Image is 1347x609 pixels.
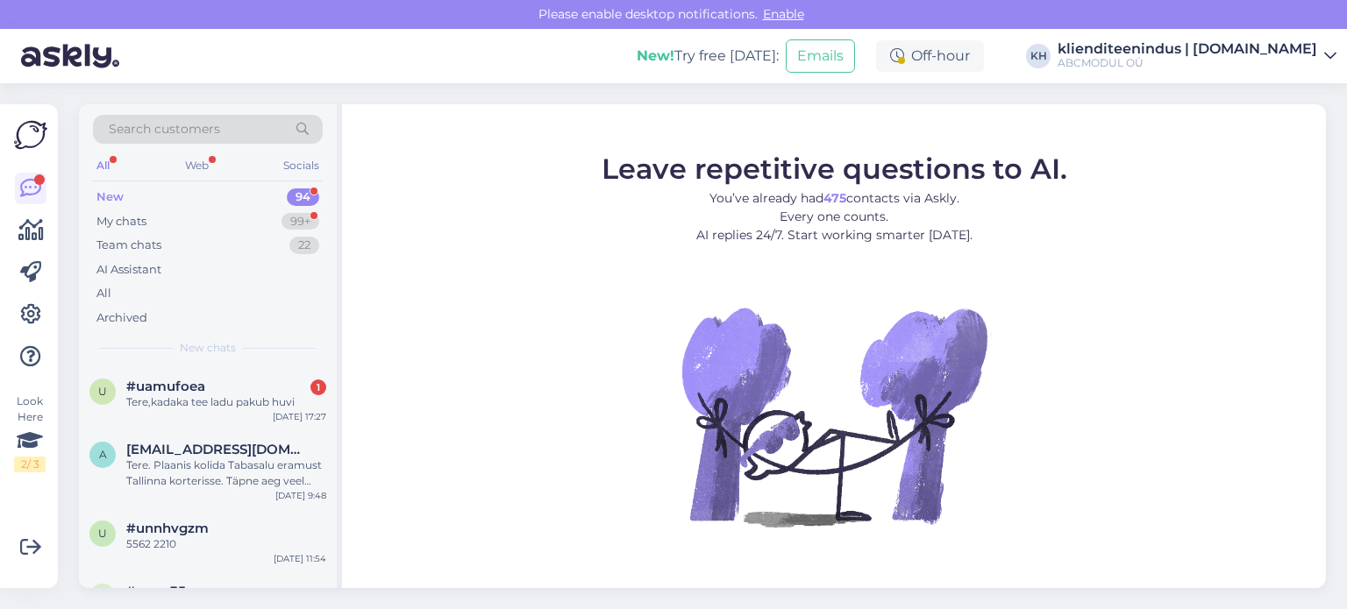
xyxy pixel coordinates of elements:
span: #uamufoea [126,379,205,394]
b: New! [637,47,674,64]
div: Look Here [14,393,46,472]
div: 2 / 3 [14,457,46,472]
span: u [98,385,107,398]
span: u [98,527,107,540]
div: Socials [280,154,323,177]
div: Off-hour [876,40,984,72]
div: AI Assistant [96,261,161,279]
div: 99+ [282,213,319,230]
span: New chats [180,340,236,356]
span: aivar.laane68@gmail.com [126,442,309,457]
div: Archived [96,309,147,327]
img: Askly Logo [14,118,47,152]
span: Search customers [109,120,220,138]
div: 5562 2210 [126,536,326,552]
b: 475 [823,190,846,206]
span: Enable [758,6,809,22]
div: Team chats [96,237,161,254]
span: #unnhvgzm [126,520,209,536]
p: You’ve already had contacts via Askly. Every one counts. AI replies 24/7. Start working smarter [... [602,189,1067,244]
div: 94 [287,188,319,206]
a: klienditeenindus | [DOMAIN_NAME]ABCMODUL OÜ [1058,42,1336,70]
div: Try free [DATE]: [637,46,779,67]
div: Tere. Plaanis kolida Tabasalu eramust Tallinna korterisse. Täpne aeg veel selgub, ca 22.-31.08. M... [126,457,326,489]
div: My chats [96,213,146,230]
button: Emails [786,39,855,73]
span: Leave repetitive questions to AI. [602,152,1067,186]
div: New [96,188,124,206]
span: a [99,448,107,461]
div: [DATE] 17:27 [273,410,326,423]
div: klienditeenindus | [DOMAIN_NAME] [1058,42,1317,56]
span: #oxrw35er [126,584,199,599]
div: Tere,kadaka tee ladu pakub huvi [126,394,326,410]
div: All [93,154,113,177]
img: No Chat active [676,258,992,574]
div: 22 [289,237,319,254]
div: Web [182,154,212,177]
div: All [96,285,111,302]
div: ABCMODUL OÜ [1058,56,1317,70]
div: 1 [310,379,326,395]
div: [DATE] 9:48 [275,489,326,502]
div: [DATE] 11:54 [274,552,326,565]
div: KH [1026,44,1051,68]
